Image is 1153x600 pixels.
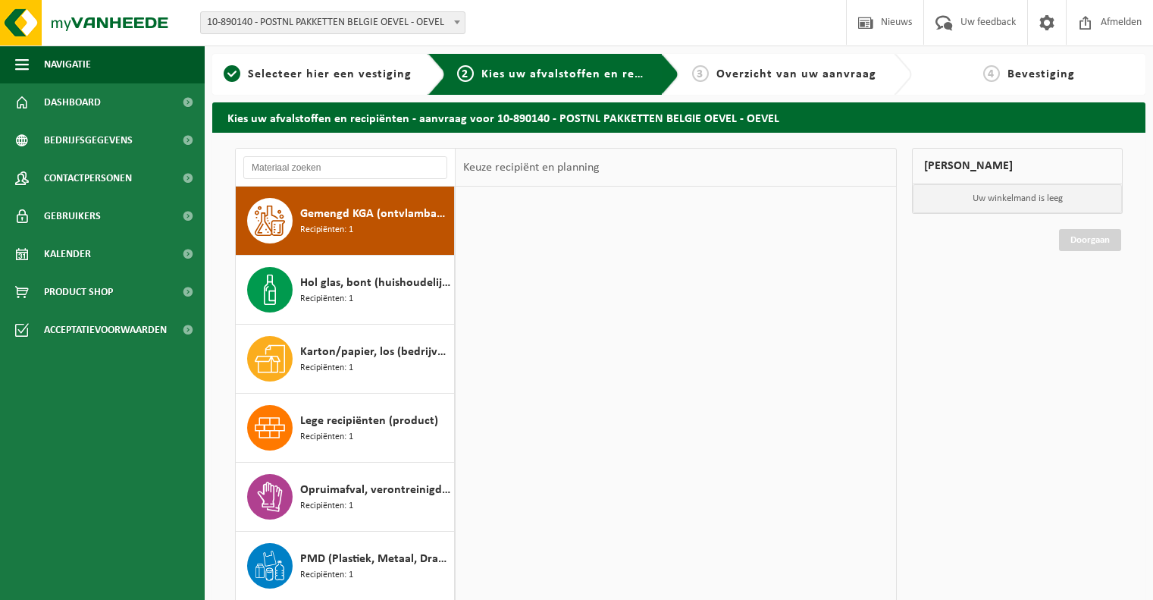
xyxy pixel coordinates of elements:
span: Kies uw afvalstoffen en recipiënten [481,68,690,80]
p: Uw winkelmand is leeg [913,184,1122,213]
span: Recipiënten: 1 [300,292,353,306]
span: Bevestiging [1007,68,1075,80]
span: 10-890140 - POSTNL PAKKETTEN BELGIE OEVEL - OEVEL [201,12,465,33]
h2: Kies uw afvalstoffen en recipiënten - aanvraag voor 10-890140 - POSTNL PAKKETTEN BELGIE OEVEL - O... [212,102,1145,132]
button: Gemengd KGA (ontvlambaar-corrosief) Recipiënten: 1 [236,187,455,256]
span: Recipiënten: 1 [300,361,353,375]
a: 1Selecteer hier een vestiging [220,65,415,83]
span: Dashboard [44,83,101,121]
span: Karton/papier, los (bedrijven) [300,343,450,361]
span: Selecteer hier een vestiging [248,68,412,80]
span: Overzicht van uw aanvraag [716,68,876,80]
span: PMD (Plastiek, Metaal, Drankkartons) (bedrijven) [300,550,450,568]
div: [PERSON_NAME] [912,148,1123,184]
span: Lege recipiënten (product) [300,412,438,430]
span: Recipiënten: 1 [300,568,353,583]
span: Navigatie [44,46,91,83]
span: 1 [224,65,240,82]
button: Hol glas, bont (huishoudelijk) Recipiënten: 1 [236,256,455,325]
span: Gebruikers [44,197,101,235]
span: 10-890140 - POSTNL PAKKETTEN BELGIE OEVEL - OEVEL [200,11,465,34]
span: Opruimafval, verontreinigd met diverse niet-gevaarlijke afvalstoffen [300,481,450,499]
button: Opruimafval, verontreinigd met diverse niet-gevaarlijke afvalstoffen Recipiënten: 1 [236,463,455,532]
span: 2 [457,65,474,82]
span: Kalender [44,235,91,273]
span: Product Shop [44,273,113,311]
button: Lege recipiënten (product) Recipiënten: 1 [236,394,455,463]
button: Karton/papier, los (bedrijven) Recipiënten: 1 [236,325,455,394]
span: Recipiënten: 1 [300,223,353,237]
span: Bedrijfsgegevens [44,121,133,159]
span: 4 [983,65,1000,82]
input: Materiaal zoeken [243,156,447,179]
span: 3 [692,65,709,82]
div: Keuze recipiënt en planning [456,149,607,187]
span: Gemengd KGA (ontvlambaar-corrosief) [300,205,450,223]
span: Recipiënten: 1 [300,499,353,514]
span: Hol glas, bont (huishoudelijk) [300,274,450,292]
span: Contactpersonen [44,159,132,197]
span: Recipiënten: 1 [300,430,353,445]
a: Doorgaan [1059,229,1121,251]
span: Acceptatievoorwaarden [44,311,167,349]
